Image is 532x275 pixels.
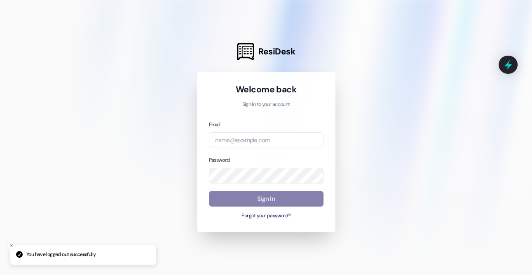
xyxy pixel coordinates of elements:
button: Sign In [209,191,323,207]
input: name@example.com [209,132,323,148]
label: Email [209,121,220,128]
label: Password [209,157,230,163]
h1: Welcome back [209,84,323,95]
p: You have logged out successfully [26,251,96,259]
span: ResiDesk [258,46,295,57]
p: Sign in to your account [209,101,323,108]
button: Close toast [7,242,16,250]
img: ResiDesk Logo [237,43,254,60]
button: Forgot your password? [209,212,323,220]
